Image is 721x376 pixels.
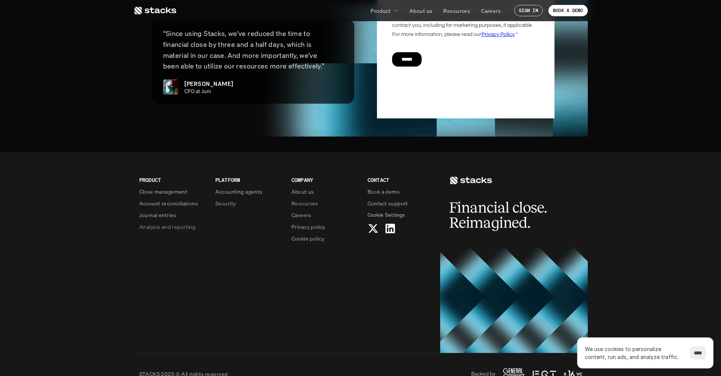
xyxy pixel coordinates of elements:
[477,4,505,17] a: Careers
[405,4,437,17] a: About us
[139,199,206,207] a: Account reconciliations
[410,7,432,15] p: About us
[139,199,198,207] p: Account reconciliations
[291,188,358,196] a: About us
[291,223,325,231] p: Privacy policy
[449,200,563,230] h2: Financial close. Reimagined.
[291,223,358,231] a: Privacy policy
[368,199,434,207] a: Contact support
[548,5,588,16] a: BOOK A DEMO
[184,79,234,88] p: [PERSON_NAME]
[184,88,337,95] p: CFO at Juni
[368,211,405,219] button: Cookie Trigger
[139,176,206,184] p: PRODUCT
[291,176,358,184] p: COMPANY
[291,188,314,196] p: About us
[215,199,236,207] p: Security
[215,176,282,184] p: PLATFORM
[139,188,188,196] p: Close management
[291,235,358,242] a: Cookie policy
[514,5,543,16] a: SIGN IN
[368,199,408,207] p: Contact support
[139,211,176,219] p: Journal entries
[553,8,583,13] p: BOOK A DEMO
[368,176,434,184] p: CONTACT
[291,211,358,219] a: Careers
[139,223,195,231] p: Analysis and reporting
[215,188,263,196] p: Accounting agents
[291,199,358,207] a: Resources
[215,199,282,207] a: Security
[139,223,206,231] a: Analysis and reporting
[368,188,400,196] p: Book a demo
[139,211,206,219] a: Journal entries
[215,188,282,196] a: Accounting agents
[443,7,470,15] p: Resources
[89,144,123,149] a: Privacy Policy
[291,235,324,242] p: Cookie policy
[291,211,311,219] p: Careers
[519,8,538,13] p: SIGN IN
[139,188,206,196] a: Close management
[368,211,405,219] span: Cookie Settings
[481,7,501,15] p: Careers
[439,4,475,17] a: Resources
[368,188,434,196] a: Book a demo
[163,28,343,71] p: “Since using Stacks, we've reduced the time to financial close by three and a half days, which is...
[585,345,682,361] p: We use cookies to personalize content, run ads, and analyze traffic.
[291,199,318,207] p: Resources
[371,7,391,15] p: Product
